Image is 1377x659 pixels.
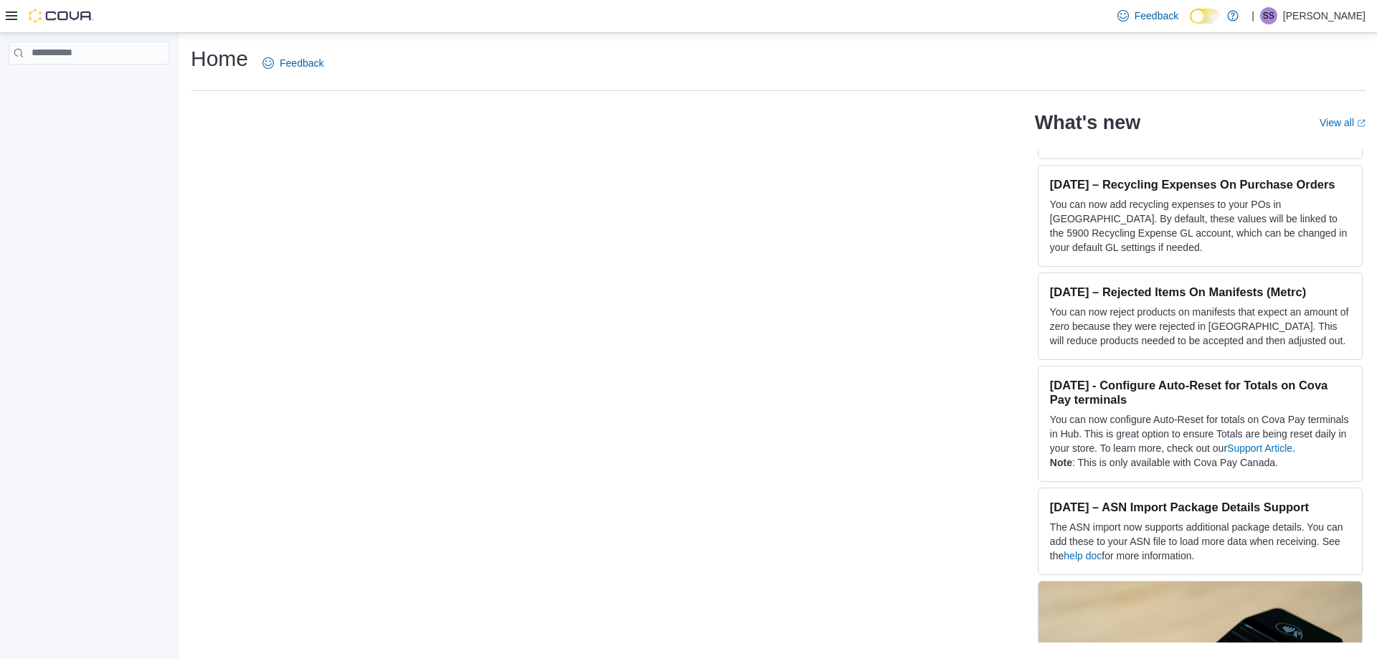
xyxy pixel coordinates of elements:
h3: [DATE] – Rejected Items On Manifests (Metrc) [1050,285,1350,299]
h3: [DATE] – Recycling Expenses On Purchase Orders [1050,177,1350,191]
h3: [DATE] – ASN Import Package Details Support [1050,500,1350,514]
strong: Note [1050,457,1072,468]
p: : This is only available with Cova Pay Canada. [1050,455,1350,470]
nav: Complex example [9,67,169,102]
h3: [DATE] - Configure Auto-Reset for Totals on Cova Pay terminals [1050,378,1350,407]
img: Cova [29,9,93,23]
p: You can now reject products on manifests that expect an amount of zero because they were rejected... [1050,305,1350,348]
a: Feedback [1112,1,1184,30]
a: Feedback [257,49,329,77]
h1: Home [191,44,248,73]
span: Feedback [1135,9,1178,23]
p: The ASN import now supports additional package details. You can add these to your ASN file to loa... [1050,520,1350,563]
input: Dark Mode [1190,9,1220,24]
div: Sandy Suchoff [1260,7,1277,24]
h2: What's new [1035,111,1140,134]
span: Feedback [280,56,323,70]
a: View allExternal link [1320,117,1366,128]
p: You can now configure Auto-Reset for totals on Cova Pay terminals in Hub. This is great option to... [1050,412,1350,455]
p: | [1251,7,1254,24]
a: Support Article [1227,442,1292,454]
span: SS [1263,7,1274,24]
a: help doc [1064,550,1102,561]
p: You can now add recycling expenses to your POs in [GEOGRAPHIC_DATA]. By default, these values wil... [1050,197,1350,255]
svg: External link [1357,119,1366,128]
p: [PERSON_NAME] [1283,7,1366,24]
